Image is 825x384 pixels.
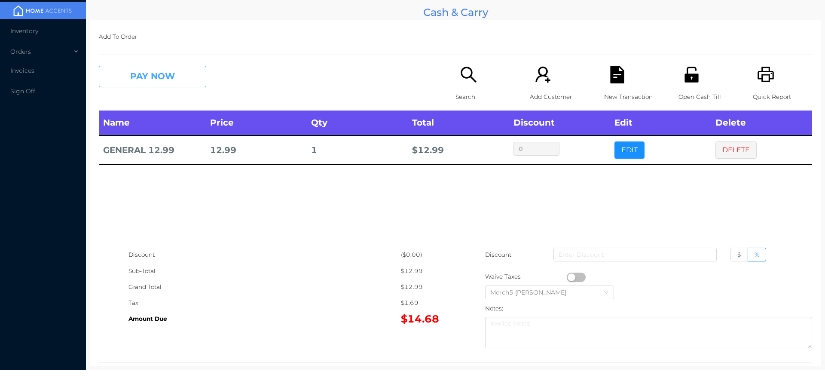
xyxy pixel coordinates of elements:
p: Search [455,89,515,105]
th: Edit [610,111,711,135]
p: Add To Order [99,29,812,45]
div: Waive Taxes [485,269,567,285]
label: Notes: [485,305,503,312]
i: icon: printer [757,66,775,83]
th: Discount [509,111,610,135]
span: Sign Off [10,87,35,95]
p: Discount [485,247,512,263]
div: ($0.00) [401,247,455,263]
button: PAY NOW [99,66,206,87]
div: $1.69 [401,295,455,311]
div: Amount Due [128,311,401,327]
input: Enter Discount [553,248,717,261]
p: Open Cash Till [678,89,738,105]
td: 12.99 [206,135,307,165]
p: Add Customer [530,89,589,105]
div: $14.68 [401,311,455,327]
div: Merch5 Lawrence [490,286,575,299]
div: Grand Total [128,279,401,295]
button: DELETE [715,141,757,159]
i: icon: unlock [683,66,700,83]
td: GENERAL 12.99 [99,135,206,165]
th: Name [99,111,206,135]
i: icon: user-add [534,66,552,83]
span: Inventory [10,27,38,35]
div: $12.99 [401,279,455,295]
th: Delete [711,111,812,135]
p: New Transaction [604,89,663,105]
div: Discount [128,247,401,263]
th: Qty [307,111,408,135]
img: mainBanner [10,4,75,17]
th: Total [408,111,509,135]
td: $ 12.99 [408,135,509,165]
div: Sub-Total [128,263,401,279]
div: Cash & Carry [90,4,821,20]
p: Quick Report [753,89,812,105]
span: $ [737,251,741,258]
i: icon: file-text [608,66,626,83]
button: EDIT [614,141,645,159]
div: $12.99 [401,263,455,279]
div: 1 [311,142,403,158]
div: Tax [128,295,401,311]
i: icon: search [460,66,477,83]
span: Invoices [10,67,34,74]
th: Price [206,111,307,135]
span: % [755,251,759,258]
i: icon: down [604,290,609,296]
